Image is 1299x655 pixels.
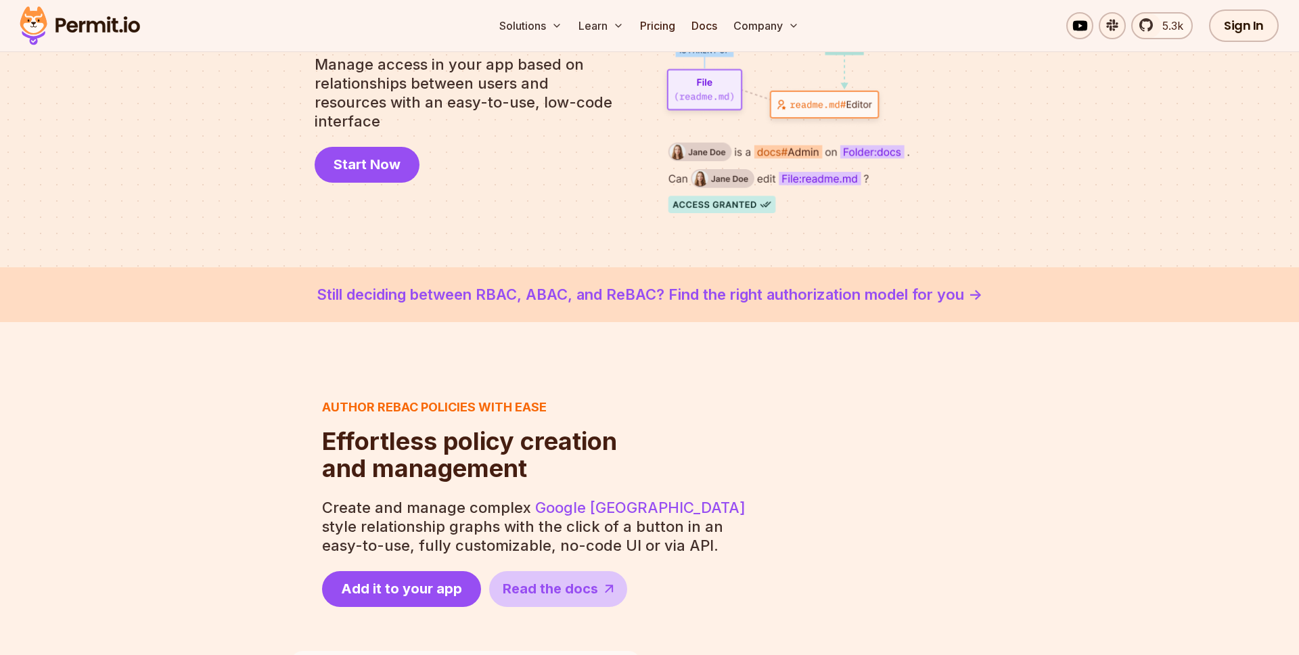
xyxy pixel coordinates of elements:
[635,12,681,39] a: Pricing
[489,571,627,607] a: Read the docs
[322,498,748,555] p: Create and manage complex style relationship graphs with the click of a button in an easy-to-use,...
[728,12,804,39] button: Company
[573,12,629,39] button: Learn
[322,571,481,607] a: Add it to your app
[322,428,617,455] span: Effortless policy creation
[686,12,723,39] a: Docs
[1154,18,1183,34] span: 5.3k
[315,147,419,183] a: Start Now
[32,284,1267,306] a: Still deciding between RBAC, ABAC, and ReBAC? Find the right authorization model for you ->
[322,398,617,417] h3: Author ReBAC policies with ease
[494,12,568,39] button: Solutions
[535,499,746,516] a: Google [GEOGRAPHIC_DATA]
[322,428,617,482] h2: and management
[1131,12,1193,39] a: 5.3k
[334,155,401,174] span: Start Now
[14,3,146,49] img: Permit logo
[315,55,623,131] p: Manage access in your app based on relationships between users and resources with an easy-to-use,...
[341,579,462,598] span: Add it to your app
[1209,9,1279,42] a: Sign In
[503,579,598,598] span: Read the docs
